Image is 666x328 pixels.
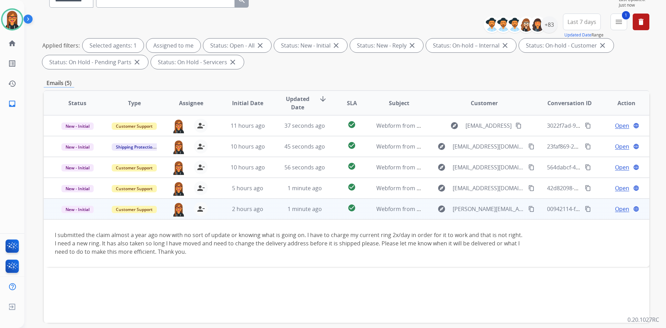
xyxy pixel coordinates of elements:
mat-icon: check_circle [348,204,356,212]
span: [EMAIL_ADDRESS][DOMAIN_NAME] [453,184,524,192]
mat-icon: content_copy [585,206,591,212]
img: agent-avatar [172,181,186,196]
div: Status: New - Initial [274,39,347,52]
mat-icon: language [633,206,639,212]
span: 42d82098-dc6a-4f1f-a880-3c230dbac60b [547,184,652,192]
img: agent-avatar [172,140,186,154]
button: Last 7 days [563,14,601,30]
mat-icon: check_circle [348,162,356,170]
span: 56 seconds ago [284,163,325,171]
span: Subject [389,99,409,107]
mat-icon: close [229,58,237,66]
mat-icon: menu [615,18,623,26]
span: New - Initial [61,143,94,151]
mat-icon: close [332,41,340,50]
span: Customer Support [112,123,157,130]
div: Status: Open - All [203,39,271,52]
div: Status: On-hold – Internal [426,39,516,52]
span: Open [615,205,629,213]
span: Open [615,163,629,171]
mat-icon: content_copy [528,143,535,150]
th: Action [592,91,649,115]
mat-icon: history [8,79,16,88]
button: 1 [610,14,627,30]
span: 00942114-f304-447e-8b42-c15dd628c50a [547,205,653,213]
mat-icon: content_copy [585,164,591,170]
div: Status: On Hold - Servicers [151,55,244,69]
p: 0.20.1027RC [627,316,659,324]
span: 1 minute ago [288,205,322,213]
span: 11 hours ago [231,122,265,129]
span: 45 seconds ago [284,143,325,150]
mat-icon: close [256,41,264,50]
span: Last 7 days [567,20,596,23]
mat-icon: person_remove [197,121,205,130]
span: Open [615,184,629,192]
span: Initial Date [232,99,263,107]
mat-icon: explore [437,142,446,151]
mat-icon: check_circle [348,120,356,129]
span: [EMAIL_ADDRESS][DOMAIN_NAME] [453,163,524,171]
span: [EMAIL_ADDRESS][DOMAIN_NAME] [453,142,524,151]
p: Applied filters: [42,41,80,50]
span: Status [68,99,86,107]
div: Status: New - Reply [350,39,423,52]
img: avatar [2,10,22,29]
mat-icon: content_copy [585,185,591,191]
mat-icon: explore [437,163,446,171]
span: Customer Support [112,164,157,171]
mat-icon: close [501,41,509,50]
mat-icon: person_remove [197,142,205,151]
span: 2 hours ago [232,205,263,213]
span: 23faf869-2ce8-4cc9-be6e-7aa35b278b74 [547,143,651,150]
div: +83 [541,16,557,33]
p: Emails (5) [44,79,74,87]
span: Shipping Protection [112,143,159,151]
span: 10 hours ago [231,143,265,150]
span: 10 hours ago [231,163,265,171]
span: New - Initial [61,206,94,213]
mat-icon: content_copy [528,185,535,191]
span: 5 hours ago [232,184,263,192]
mat-icon: content_copy [585,143,591,150]
span: [EMAIL_ADDRESS] [466,121,512,130]
mat-icon: check_circle [348,141,356,150]
mat-icon: explore [437,205,446,213]
mat-icon: content_copy [528,164,535,170]
div: Assigned to me [146,39,200,52]
img: agent-avatar [172,160,186,175]
img: agent-avatar [172,119,186,133]
mat-icon: close [408,41,416,50]
span: Customer [471,99,498,107]
mat-icon: content_copy [528,206,535,212]
span: 37 seconds ago [284,122,325,129]
span: Open [615,142,629,151]
span: Just now [619,2,649,8]
mat-icon: language [633,185,639,191]
mat-icon: person_remove [197,163,205,171]
mat-icon: language [633,123,639,129]
span: [PERSON_NAME][EMAIL_ADDRESS][PERSON_NAME][DOMAIN_NAME] [453,205,524,213]
span: SLA [347,99,357,107]
mat-icon: home [8,39,16,48]
span: Open [615,121,629,130]
span: Webform from [EMAIL_ADDRESS][DOMAIN_NAME] on [DATE] [376,143,533,150]
mat-icon: language [633,164,639,170]
mat-icon: content_copy [515,123,522,129]
mat-icon: delete [637,18,645,26]
span: Range [564,32,604,38]
div: I submitted the claim almost a year ago now with no sort of update or knowing what is going on. I... [55,231,525,256]
mat-icon: list_alt [8,59,16,68]
mat-icon: close [598,41,607,50]
mat-icon: person_remove [197,184,205,192]
span: Webform from [EMAIL_ADDRESS] on [DATE] [376,122,490,129]
mat-icon: inbox [8,100,16,108]
mat-icon: content_copy [585,123,591,129]
mat-icon: arrow_downward [319,95,327,103]
span: 1 minute ago [288,184,322,192]
mat-icon: explore [450,121,459,130]
div: Status: On-hold - Customer [519,39,614,52]
span: New - Initial [61,185,94,192]
span: 3022f7ad-9a92-4d7f-8b74-88bfbe38f711 [547,122,650,129]
button: Updated Date [564,32,591,38]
